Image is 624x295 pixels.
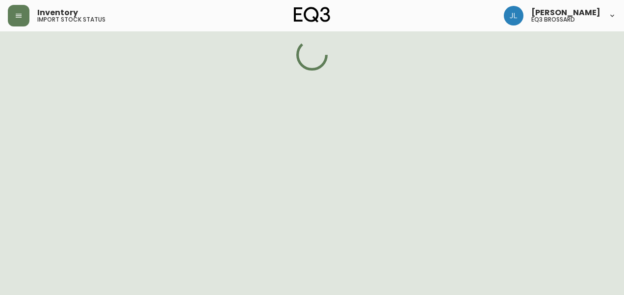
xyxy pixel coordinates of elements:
[37,17,105,23] h5: import stock status
[294,7,330,23] img: logo
[531,17,575,23] h5: eq3 brossard
[531,9,600,17] span: [PERSON_NAME]
[37,9,78,17] span: Inventory
[504,6,523,25] img: 4c684eb21b92554db63a26dcce857022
